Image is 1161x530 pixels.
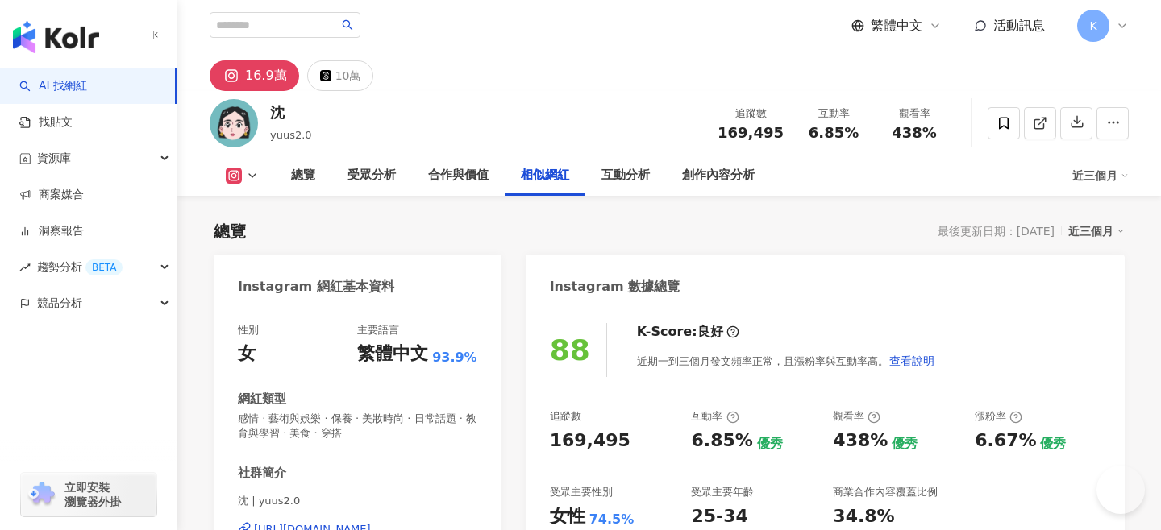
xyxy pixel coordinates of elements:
div: 良好 [697,323,723,341]
div: 觀看率 [884,106,945,122]
div: 互動率 [691,409,739,424]
div: 88 [550,333,590,366]
div: 追蹤數 [718,106,784,122]
div: 追蹤數 [550,409,581,424]
div: 受眾分析 [347,166,396,185]
a: 商案媒合 [19,187,84,203]
div: 互動分析 [601,166,650,185]
div: 商業合作內容覆蓋比例 [833,485,938,499]
div: 438% [833,429,888,453]
div: 總覽 [214,220,246,242]
div: 創作內容分析 [682,166,755,185]
span: 資源庫 [37,140,71,176]
span: 競品分析 [37,285,82,321]
span: 6.85% [809,125,859,141]
span: 趨勢分析 [37,249,123,285]
span: K [1089,17,1096,35]
img: KOL Avatar [210,99,258,147]
div: 最後更新日期：[DATE] [938,225,1055,238]
a: 找貼文 [19,114,73,130]
span: 查看說明 [889,354,934,367]
div: 34.8% [833,504,894,529]
div: 總覽 [291,166,315,185]
span: 感情 · 藝術與娛樂 · 保養 · 美妝時尚 · 日常話題 · 教育與學習 · 美食 · 穿搭 [238,412,477,441]
div: 近期一到三個月發文頻率正常，且漲粉率與互動率高。 [637,345,935,377]
div: 近三個月 [1072,163,1129,188]
div: 受眾主要年齡 [691,485,754,499]
div: 近三個月 [1068,221,1125,242]
div: 優秀 [892,435,918,453]
div: 社群簡介 [238,465,286,482]
a: searchAI 找網紅 [19,78,87,94]
div: 漲粉率 [975,409,1022,424]
button: 查看說明 [888,345,935,377]
div: 女性 [550,504,585,529]
div: 主要語言 [357,323,399,337]
img: logo [13,21,99,53]
img: chrome extension [26,482,57,507]
div: 網紅類型 [238,391,286,408]
div: 169,495 [550,429,630,453]
div: 優秀 [757,435,783,453]
div: 優秀 [1040,435,1066,453]
button: 10萬 [307,60,374,91]
div: 相似網紅 [521,166,569,185]
div: 受眾主要性別 [550,485,613,499]
span: 93.9% [432,349,477,366]
div: 繁體中文 [357,342,428,366]
span: 169,495 [718,124,784,141]
span: 沈 | yuus2.0 [238,494,477,508]
span: yuus2.0 [270,129,312,141]
div: 16.9萬 [245,64,287,87]
div: 觀看率 [833,409,880,424]
div: 6.67% [975,429,1036,453]
span: rise [19,262,31,273]
div: Instagram 數據總覽 [550,278,680,296]
button: 16.9萬 [210,60,299,91]
div: 互動率 [803,106,864,122]
span: 活動訊息 [993,18,1045,33]
div: 女 [238,342,256,366]
div: Instagram 網紅基本資料 [238,278,394,296]
div: 10萬 [335,64,361,87]
div: 沈 [270,102,312,122]
div: BETA [85,259,123,275]
span: 438% [892,125,937,141]
span: 立即安裝 瀏覽器外掛 [64,480,121,509]
div: 6.85% [691,429,752,453]
div: 74.5% [589,511,635,528]
a: 洞察報告 [19,223,84,239]
span: 繁體中文 [871,17,922,35]
div: K-Score : [637,323,739,341]
div: 性別 [238,323,259,337]
span: search [342,19,353,31]
div: 合作與價值 [428,166,489,185]
a: chrome extension立即安裝 瀏覽器外掛 [21,473,156,516]
iframe: Help Scout Beacon - Open [1096,466,1145,514]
